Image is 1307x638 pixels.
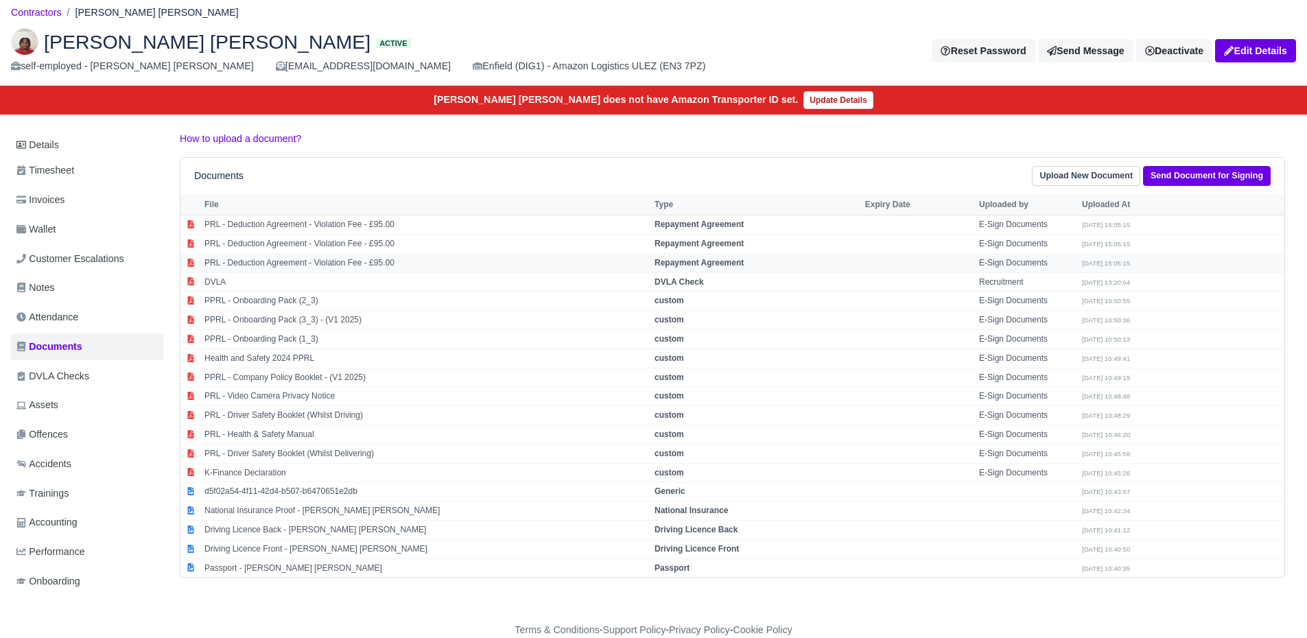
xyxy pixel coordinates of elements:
[16,368,89,384] span: DVLA Checks
[11,246,163,272] a: Customer Escalations
[201,444,651,463] td: PRL - Driver Safety Booklet (Whilst Delivering)
[655,525,738,534] strong: Driving Licence Back
[201,501,651,521] td: National Insurance Proof - [PERSON_NAME] [PERSON_NAME]
[733,624,792,635] a: Cookie Policy
[1082,316,1130,324] small: [DATE] 10:50:36
[16,339,82,355] span: Documents
[932,39,1035,62] button: Reset Password
[1082,450,1130,458] small: [DATE] 10:45:56
[603,624,666,635] a: Support Policy
[976,348,1079,368] td: E-Sign Documents
[201,311,651,330] td: PPRL - Onboarding Pack (3_3) - (V1 2025)
[1143,166,1271,186] a: Send Document for Signing
[976,368,1079,387] td: E-Sign Documents
[1082,259,1130,267] small: [DATE] 15:05:15
[655,410,684,420] strong: custom
[16,222,56,237] span: Wallet
[201,482,651,501] td: d5f02a54-4f11-42d4-b507-b6470651e2db
[201,215,651,235] td: PRL - Deduction Agreement - Violation Fee - £95.00
[655,296,684,305] strong: custom
[655,239,744,248] strong: Repayment Agreement
[201,387,651,406] td: PRL - Video Camera Privacy Notice
[11,333,163,360] a: Documents
[1082,392,1130,400] small: [DATE] 10:48:48
[655,391,684,401] strong: custom
[11,7,62,18] a: Contractors
[655,468,684,477] strong: custom
[803,91,873,109] a: Update Details
[11,421,163,448] a: Offences
[201,368,651,387] td: PPRL - Company Policy Booklet - (V1 2025)
[16,280,54,296] span: Notes
[11,509,163,536] a: Accounting
[11,187,163,213] a: Invoices
[976,215,1079,235] td: E-Sign Documents
[976,444,1079,463] td: E-Sign Documents
[515,624,599,635] a: Terms & Conditions
[976,234,1079,253] td: E-Sign Documents
[1060,479,1307,638] iframe: Chat Widget
[976,425,1079,444] td: E-Sign Documents
[16,486,69,501] span: Trainings
[1082,279,1130,286] small: [DATE] 13:20:04
[655,449,684,458] strong: custom
[976,329,1079,348] td: E-Sign Documents
[1079,194,1181,215] th: Uploaded At
[976,272,1079,292] td: Recruitment
[201,539,651,558] td: Driving Licence Front - [PERSON_NAME] [PERSON_NAME]
[11,539,163,565] a: Performance
[669,624,730,635] a: Privacy Policy
[44,32,370,51] span: [PERSON_NAME] [PERSON_NAME]
[201,425,651,444] td: PRL - Health & Safety Manual
[11,58,254,74] div: self-employed - [PERSON_NAME] [PERSON_NAME]
[1082,469,1130,477] small: [DATE] 10:45:26
[976,253,1079,272] td: E-Sign Documents
[655,315,684,324] strong: custom
[11,480,163,507] a: Trainings
[16,163,74,178] span: Timesheet
[651,194,862,215] th: Type
[655,277,704,287] strong: DVLA Check
[201,520,651,539] td: Driving Licence Back - [PERSON_NAME] [PERSON_NAME]
[11,304,163,331] a: Attendance
[11,216,163,243] a: Wallet
[194,170,244,182] h6: Documents
[1215,39,1296,62] a: Edit Details
[1082,431,1130,438] small: [DATE] 10:46:20
[976,406,1079,425] td: E-Sign Documents
[201,558,651,577] td: Passport - [PERSON_NAME] [PERSON_NAME]
[11,451,163,477] a: Accidents
[276,58,451,74] div: [EMAIL_ADDRESS][DOMAIN_NAME]
[1136,39,1212,62] a: Deactivate
[473,58,705,74] div: Enfield (DIG1) - Amazon Logistics ULEZ (EN3 7PZ)
[11,157,163,184] a: Timesheet
[1082,297,1130,305] small: [DATE] 10:50:55
[655,220,744,229] strong: Repayment Agreement
[16,192,64,208] span: Invoices
[976,311,1079,330] td: E-Sign Documents
[655,563,690,573] strong: Passport
[201,272,651,292] td: DVLA
[11,568,163,595] a: Onboarding
[976,387,1079,406] td: E-Sign Documents
[16,544,85,560] span: Performance
[201,329,651,348] td: PPRL - Onboarding Pack (1_3)
[16,251,124,267] span: Customer Escalations
[16,456,71,472] span: Accidents
[655,258,744,268] strong: Repayment Agreement
[376,38,410,49] span: Active
[976,194,1079,215] th: Uploaded by
[180,133,301,144] a: How to upload a document?
[655,353,684,363] strong: custom
[1082,412,1130,419] small: [DATE] 10:48:29
[655,544,739,554] strong: Driving Licence Front
[11,363,163,390] a: DVLA Checks
[16,574,80,589] span: Onboarding
[16,515,78,530] span: Accounting
[201,406,651,425] td: PRL - Driver Safety Booklet (Whilst Driving)
[201,194,651,215] th: File
[655,334,684,344] strong: custom
[263,622,1045,638] div: - - -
